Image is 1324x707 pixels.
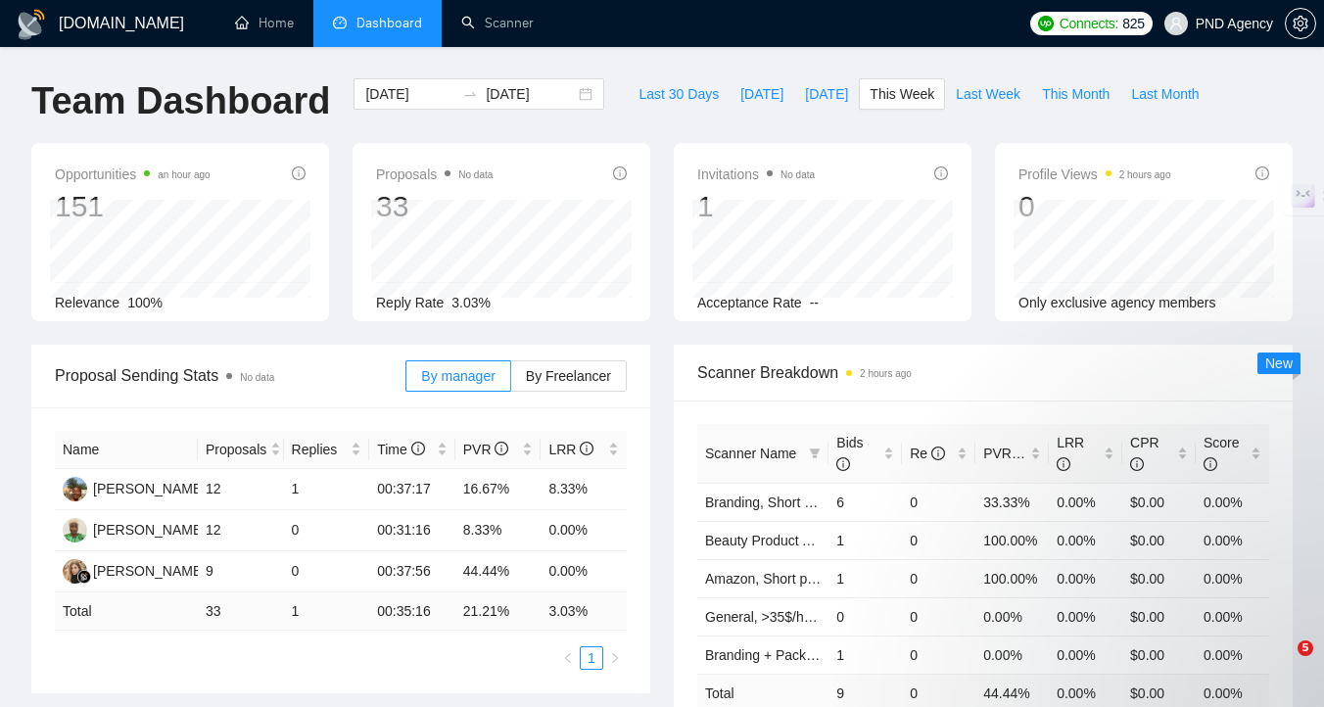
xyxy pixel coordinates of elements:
[55,163,211,186] span: Opportunities
[198,469,284,510] td: 12
[859,78,945,110] button: This Week
[580,442,593,455] span: info-circle
[902,559,975,597] td: 0
[284,431,370,469] th: Replies
[1042,83,1110,105] span: This Month
[1286,16,1315,31] span: setting
[983,446,1029,461] span: PVR
[697,163,815,186] span: Invitations
[486,83,575,105] input: End date
[794,78,859,110] button: [DATE]
[369,469,455,510] td: 00:37:17
[1131,83,1199,105] span: Last Month
[63,521,206,537] a: AO[PERSON_NAME]
[235,15,294,31] a: homeHome
[705,533,1060,548] a: Beauty Product Amazon, Short prompt, >35$/h, no agency
[1057,435,1084,472] span: LRR
[1130,457,1144,471] span: info-circle
[1298,640,1313,656] span: 5
[1196,483,1269,521] td: 0.00%
[836,435,863,472] span: Bids
[284,592,370,631] td: 1
[1049,636,1122,674] td: 0.00%
[705,571,963,587] a: Amazon, Short prompt, >35$/h, no agency
[369,551,455,592] td: 00:37:56
[93,560,206,582] div: [PERSON_NAME]
[1204,435,1240,472] span: Score
[93,478,206,499] div: [PERSON_NAME]
[956,83,1020,105] span: Last Week
[369,592,455,631] td: 00:35:16
[697,188,815,225] div: 1
[411,442,425,455] span: info-circle
[292,166,306,180] span: info-circle
[805,83,848,105] span: [DATE]
[55,363,405,388] span: Proposal Sending Stats
[63,480,206,495] a: D[PERSON_NAME]
[603,646,627,670] li: Next Page
[63,477,87,501] img: D
[77,570,91,584] img: gigradar-bm.png
[541,510,627,551] td: 0.00%
[1285,16,1316,31] a: setting
[828,636,902,674] td: 1
[931,447,945,460] span: info-circle
[910,446,945,461] span: Re
[556,646,580,670] li: Previous Page
[541,551,627,592] td: 0.00%
[158,169,210,180] time: an hour ago
[705,446,796,461] span: Scanner Name
[902,636,975,674] td: 0
[377,442,424,457] span: Time
[1204,457,1217,471] span: info-circle
[902,521,975,559] td: 0
[284,510,370,551] td: 0
[541,469,627,510] td: 8.33%
[1255,166,1269,180] span: info-circle
[451,295,491,310] span: 3.03%
[1257,640,1304,687] iframe: Intercom live chat
[556,646,580,670] button: left
[455,469,542,510] td: 16.67%
[55,295,119,310] span: Relevance
[934,166,948,180] span: info-circle
[705,495,969,510] a: Branding, Short Prompt, >36$/h, no agency
[562,652,574,664] span: left
[458,169,493,180] span: No data
[1120,78,1209,110] button: Last Month
[1049,483,1122,521] td: 0.00%
[705,609,875,625] a: General, >35$/h, no agency
[1122,483,1196,521] td: $0.00
[463,442,509,457] span: PVR
[828,483,902,521] td: 6
[828,521,902,559] td: 1
[292,439,348,460] span: Replies
[284,551,370,592] td: 0
[93,519,206,541] div: [PERSON_NAME]
[902,597,975,636] td: 0
[63,518,87,542] img: AO
[365,83,454,105] input: Start date
[55,188,211,225] div: 151
[580,646,603,670] li: 1
[1018,163,1171,186] span: Profile Views
[870,83,934,105] span: This Week
[333,16,347,29] span: dashboard
[55,431,198,469] th: Name
[705,647,1038,663] a: Branding + Package, Short Prompt, >36$/h, no agency
[638,83,719,105] span: Last 30 Days
[206,439,266,460] span: Proposals
[1196,636,1269,674] td: 0.00%
[455,510,542,551] td: 8.33%
[31,78,330,124] h1: Team Dashboard
[455,592,542,631] td: 21.21 %
[1060,13,1118,34] span: Connects:
[63,562,206,578] a: KY[PERSON_NAME]
[581,647,602,669] a: 1
[836,457,850,471] span: info-circle
[1130,435,1159,472] span: CPR
[1169,17,1183,30] span: user
[603,646,627,670] button: right
[1038,16,1054,31] img: upwork-logo.png
[628,78,730,110] button: Last 30 Days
